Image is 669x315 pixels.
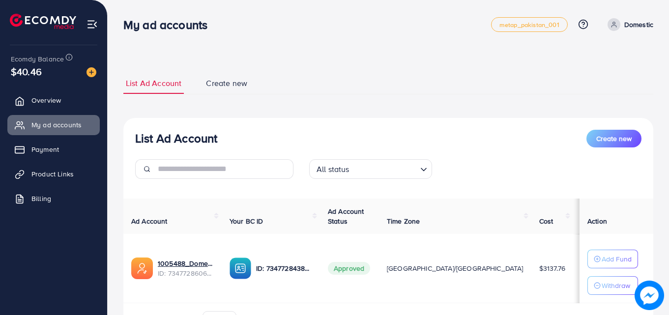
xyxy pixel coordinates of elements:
span: metap_pakistan_001 [499,22,559,28]
div: <span class='underline'>1005488_Domesticcc_1710776396283</span></br>7347728606426251265 [158,258,214,279]
span: Billing [31,194,51,203]
span: ID: 7347728606426251265 [158,268,214,278]
h3: My ad accounts [123,18,215,32]
a: Payment [7,140,100,159]
span: Your BC ID [230,216,263,226]
h3: List Ad Account [135,131,217,145]
span: Overview [31,95,61,105]
a: Product Links [7,164,100,184]
p: Withdraw [602,280,630,291]
button: Create new [586,130,641,147]
span: [GEOGRAPHIC_DATA]/[GEOGRAPHIC_DATA] [387,263,524,273]
span: Cost [539,216,553,226]
span: Ad Account Status [328,206,364,226]
img: image [87,67,96,77]
img: ic-ads-acc.e4c84228.svg [131,258,153,279]
span: $3137.76 [539,263,565,273]
a: Overview [7,90,100,110]
a: 1005488_Domesticcc_1710776396283 [158,258,214,268]
img: logo [10,14,76,29]
span: All status [315,162,351,176]
a: Domestic [604,18,653,31]
input: Search for option [352,160,416,176]
span: Ecomdy Balance [11,54,64,64]
span: Product Links [31,169,74,179]
p: Domestic [624,19,653,30]
button: Withdraw [587,276,638,295]
img: menu [87,19,98,30]
span: Time Zone [387,216,420,226]
button: Add Fund [587,250,638,268]
span: $40.46 [11,64,42,79]
span: Ad Account [131,216,168,226]
span: Approved [328,262,370,275]
a: Billing [7,189,100,208]
p: ID: 7347728438985424897 [256,262,312,274]
p: Add Fund [602,253,632,265]
span: Create new [206,78,247,89]
div: Search for option [309,159,432,179]
img: image [635,281,664,310]
a: My ad accounts [7,115,100,135]
span: Create new [596,134,632,143]
span: My ad accounts [31,120,82,130]
img: ic-ba-acc.ded83a64.svg [230,258,251,279]
span: List Ad Account [126,78,181,89]
span: Payment [31,144,59,154]
a: metap_pakistan_001 [491,17,568,32]
span: Action [587,216,607,226]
